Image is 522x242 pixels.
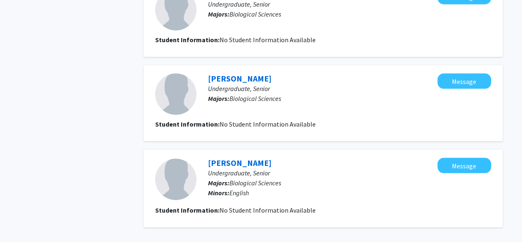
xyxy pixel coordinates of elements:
a: [PERSON_NAME] [208,158,272,168]
iframe: Chat [6,205,35,236]
b: Minors: [208,189,229,197]
span: No Student Information Available [220,36,316,44]
span: Biological Sciences [229,10,281,18]
b: Majors: [208,94,229,103]
b: Majors: [208,179,229,187]
span: Biological Sciences [229,94,281,103]
b: Student Information: [155,36,220,44]
span: No Student Information Available [220,206,316,214]
span: Undergraduate, Senior [208,169,270,177]
b: Majors: [208,10,229,18]
b: Student Information: [155,120,220,128]
a: [PERSON_NAME] [208,73,272,84]
b: Student Information: [155,206,220,214]
span: Undergraduate, Senior [208,84,270,93]
button: Message Reiley Heffern [437,74,491,89]
span: English [229,189,249,197]
span: No Student Information Available [220,120,316,128]
span: Biological Sciences [229,179,281,187]
button: Message Alaina Semsch [437,158,491,173]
